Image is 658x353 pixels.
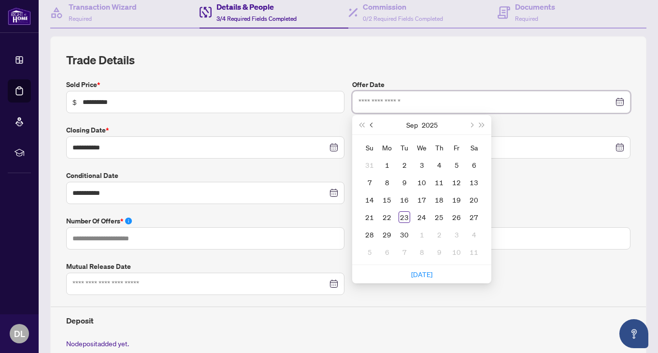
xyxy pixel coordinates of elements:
div: 10 [416,176,428,188]
th: Mo [378,139,396,156]
h4: Documents [515,1,555,13]
div: 22 [381,211,393,223]
td: 2025-09-23 [396,208,413,226]
td: 2025-09-10 [413,174,430,191]
td: 2025-09-18 [430,191,448,208]
div: 13 [468,176,480,188]
label: Firm Date [352,125,630,135]
td: 2025-10-02 [430,226,448,243]
div: 5 [451,159,462,171]
div: 9 [433,246,445,258]
td: 2025-09-21 [361,208,378,226]
span: Required [515,15,538,22]
span: No deposit added yet. [66,339,129,348]
div: 1 [381,159,393,171]
td: 2025-10-04 [465,226,483,243]
label: Offer Date [352,79,630,90]
img: logo [8,7,31,25]
label: Mutual Release Date [66,261,344,272]
div: 10 [451,246,462,258]
label: Sold Price [66,79,344,90]
div: 11 [433,176,445,188]
td: 2025-09-08 [378,174,396,191]
th: Su [361,139,378,156]
span: $ [72,97,77,107]
span: Required [69,15,92,22]
td: 2025-09-29 [378,226,396,243]
td: 2025-10-09 [430,243,448,261]
td: 2025-09-19 [448,191,465,208]
span: DL [14,327,25,340]
label: Conditional Date [66,170,344,181]
div: 27 [468,211,480,223]
button: Last year (Control + left) [356,115,367,134]
div: 31 [364,159,375,171]
div: 20 [468,194,480,206]
div: 9 [399,176,410,188]
td: 2025-09-05 [448,156,465,174]
h4: Deposit [66,315,630,326]
td: 2025-09-24 [413,208,430,226]
a: [DATE] [411,270,432,279]
td: 2025-09-11 [430,174,448,191]
td: 2025-09-22 [378,208,396,226]
th: Tu [396,139,413,156]
td: 2025-10-10 [448,243,465,261]
button: Next month (PageDown) [466,115,476,134]
div: 29 [381,229,393,240]
div: 5 [364,246,375,258]
td: 2025-09-09 [396,174,413,191]
span: 3/4 Required Fields Completed [216,15,297,22]
td: 2025-10-03 [448,226,465,243]
td: 2025-09-27 [465,208,483,226]
th: We [413,139,430,156]
td: 2025-10-11 [465,243,483,261]
td: 2025-09-01 [378,156,396,174]
div: 2 [433,229,445,240]
div: 3 [451,229,462,240]
th: Sa [465,139,483,156]
div: 21 [364,211,375,223]
th: Th [430,139,448,156]
div: 1 [416,229,428,240]
div: 28 [364,229,375,240]
span: info-circle [125,218,132,224]
td: 2025-08-31 [361,156,378,174]
div: 7 [399,246,410,258]
div: 3 [416,159,428,171]
div: 7 [364,176,375,188]
div: 14 [364,194,375,206]
span: 0/2 Required Fields Completed [363,15,443,22]
div: 8 [381,176,393,188]
div: 16 [399,194,410,206]
label: Closing Date [66,125,344,135]
td: 2025-09-20 [465,191,483,208]
div: 15 [381,194,393,206]
div: 4 [468,229,480,240]
button: Next year (Control + right) [477,115,487,134]
div: 23 [399,211,410,223]
td: 2025-10-06 [378,243,396,261]
h2: Trade Details [66,52,630,68]
h4: Transaction Wizard [69,1,137,13]
td: 2025-09-15 [378,191,396,208]
button: Previous month (PageUp) [367,115,377,134]
td: 2025-09-28 [361,226,378,243]
td: 2025-09-14 [361,191,378,208]
td: 2025-09-25 [430,208,448,226]
label: Exclusive [352,170,630,181]
button: Choose a month [406,115,418,134]
td: 2025-09-03 [413,156,430,174]
div: 2 [399,159,410,171]
div: 8 [416,246,428,258]
div: 6 [468,159,480,171]
td: 2025-09-12 [448,174,465,191]
td: 2025-09-07 [361,174,378,191]
label: Number of offers [66,216,344,226]
div: 17 [416,194,428,206]
h4: Commission [363,1,443,13]
td: 2025-09-26 [448,208,465,226]
td: 2025-10-08 [413,243,430,261]
div: 19 [451,194,462,206]
div: 18 [433,194,445,206]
